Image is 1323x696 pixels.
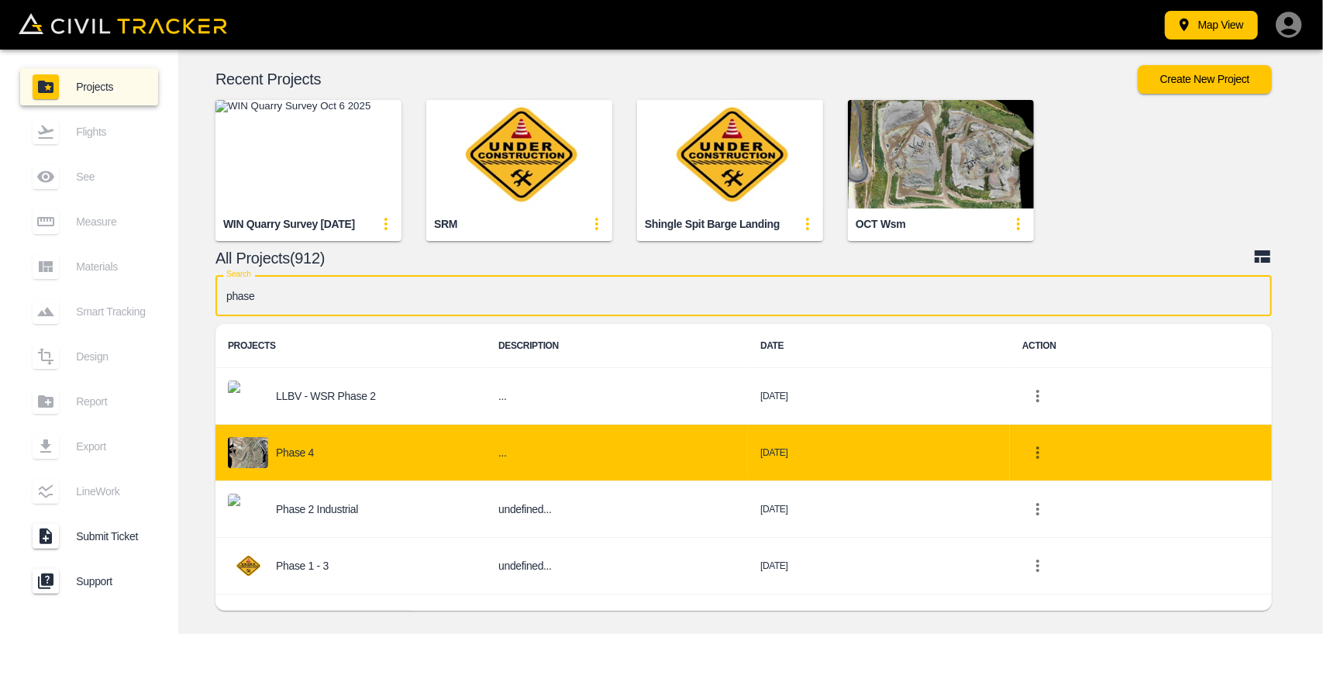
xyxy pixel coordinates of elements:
[792,208,823,239] button: update-card-details
[76,81,146,93] span: Projects
[1165,11,1258,40] button: Map View
[498,387,736,406] h6: ...
[637,100,823,208] img: Shingle Spit Barge Landing
[20,563,158,600] a: Support
[748,538,1010,594] td: [DATE]
[215,324,486,368] th: PROJECTS
[215,100,401,208] img: WIN Quarry Survey Oct 6 2025
[228,437,268,468] img: project-image
[856,217,906,232] div: OCT wsm
[848,100,1034,208] img: OCT wsm
[76,575,146,587] span: Support
[1010,324,1272,368] th: ACTION
[498,556,736,576] h6: undefined...
[748,324,1010,368] th: DATE
[748,481,1010,538] td: [DATE]
[498,443,736,463] h6: ...
[215,73,1138,85] p: Recent Projects
[486,324,748,368] th: DESCRIPTION
[228,494,268,525] img: project-image
[228,607,268,638] img: project-image
[645,217,780,232] div: Shingle Spit Barge Landing
[276,560,329,572] p: Phase 1 - 3
[1138,65,1272,94] button: Create New Project
[276,390,376,402] p: LLBV - WSR Phase 2
[215,252,1253,264] p: All Projects(912)
[19,13,227,35] img: Civil Tracker
[370,208,401,239] button: update-card-details
[581,208,612,239] button: update-card-details
[20,518,158,555] a: Submit Ticket
[434,217,457,232] div: SRM
[276,446,314,459] p: Phase 4
[748,425,1010,481] td: [DATE]
[76,530,146,543] span: Submit Ticket
[1003,208,1034,239] button: update-card-details
[20,68,158,105] a: Projects
[426,100,612,208] img: SRM
[748,368,1010,425] td: [DATE]
[223,217,355,232] div: WIN Quarry Survey [DATE]
[228,381,268,412] img: project-image
[498,500,736,519] h6: undefined...
[276,503,358,515] p: Phase 2 Industrial
[748,594,1010,651] td: [DATE]
[228,550,268,581] img: project-image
